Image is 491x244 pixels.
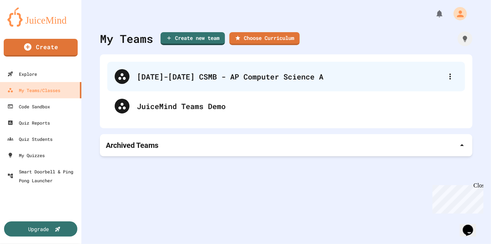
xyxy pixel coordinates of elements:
div: My Teams/Classes [7,86,60,95]
a: Choose Curriculum [229,32,300,45]
a: Create [4,39,78,57]
a: Create new team [161,32,225,45]
div: [DATE]-[DATE] CSMB - AP Computer Science A [107,62,465,91]
div: Smart Doorbell & Ping Pong Launcher [7,167,78,185]
div: Upgrade [28,225,49,233]
div: My Quizzes [7,151,45,160]
div: JuiceMind Teams Demo [107,91,465,121]
div: Quiz Reports [7,118,50,127]
img: logo-orange.svg [7,7,74,27]
div: My Account [446,5,469,22]
div: My Teams [100,30,153,47]
p: Archived Teams [106,140,158,150]
div: JuiceMind Teams Demo [137,101,458,112]
iframe: chat widget [430,182,484,214]
div: How it works [458,31,472,46]
div: Quiz Students [7,135,53,143]
div: [DATE]-[DATE] CSMB - AP Computer Science A [137,71,443,82]
div: My Notifications [421,7,446,20]
div: Explore [7,70,37,78]
iframe: chat widget [460,214,484,237]
div: Code Sandbox [7,102,50,111]
div: Chat with us now!Close [3,3,51,47]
